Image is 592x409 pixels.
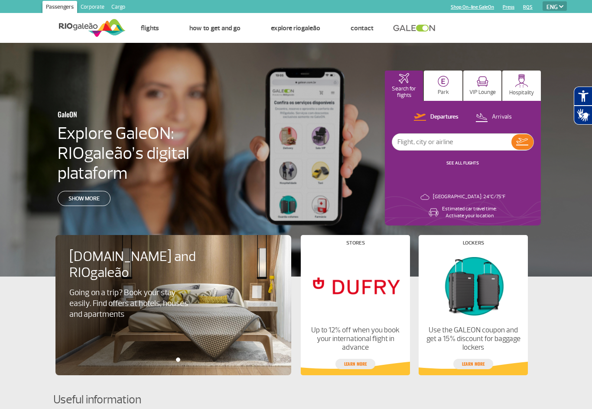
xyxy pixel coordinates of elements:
a: [DOMAIN_NAME] and RIOgaleãoGoing on a trip? Book your stay easily. Find offers at hotels, houses ... [69,249,277,320]
p: Park [438,89,449,96]
img: vipRoom.svg [477,76,488,87]
button: Abrir tradutor de língua de sinais. [574,106,592,125]
a: Learn more [335,359,375,369]
img: hospitality.svg [515,74,528,87]
a: Shop On-line GaleOn [451,4,494,10]
a: RQS [523,4,533,10]
p: Hospitality [509,90,534,96]
a: Explore RIOgaleão [271,24,320,32]
p: VIP Lounge [469,89,496,96]
p: Arrivals [492,113,512,121]
img: airplaneHomeActive.svg [399,73,409,84]
div: Plugin de acessibilidade da Hand Talk. [574,87,592,125]
img: Lockers [426,252,520,319]
a: Corporate [77,1,108,15]
button: Abrir recursos assistivos. [574,87,592,106]
h3: GaleON [58,105,202,123]
a: How to get and go [189,24,241,32]
a: Show more [58,191,111,206]
button: Hospitality [502,71,541,101]
button: SEE ALL FLIGHTS [444,160,481,167]
h4: [DOMAIN_NAME] and RIOgaleão [69,249,207,281]
h4: Lockers [463,241,484,245]
p: Estimated car travel time: Activate your location [442,206,497,219]
button: Arrivals [473,112,514,123]
input: Flight, city or airline [392,134,511,150]
p: Search for flights [389,86,419,99]
a: Learn more [453,359,493,369]
p: Going on a trip? Book your stay easily. Find offers at hotels, houses and apartments [69,287,192,320]
button: Park [424,71,462,101]
button: Search for flights [385,71,423,101]
button: VIP Lounge [463,71,502,101]
a: Cargo [108,1,129,15]
p: Departures [430,113,459,121]
a: Press [503,4,514,10]
h4: Stores [346,241,365,245]
h4: Useful information [53,392,539,408]
img: carParkingHome.svg [438,76,449,87]
h4: Explore GaleON: RIOgaleão’s digital plataform [58,123,245,183]
img: Stores [308,252,403,319]
p: [GEOGRAPHIC_DATA]: 24°C/75°F [433,193,505,200]
a: Passengers [42,1,77,15]
button: Departures [411,112,461,123]
a: SEE ALL FLIGHTS [446,160,479,166]
a: Flights [141,24,159,32]
p: Use the GALEON coupon and get a 15% discount for baggage lockers [426,326,520,352]
p: Up to 12% off when you book your international flight in advance [308,326,403,352]
a: Contact [351,24,374,32]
